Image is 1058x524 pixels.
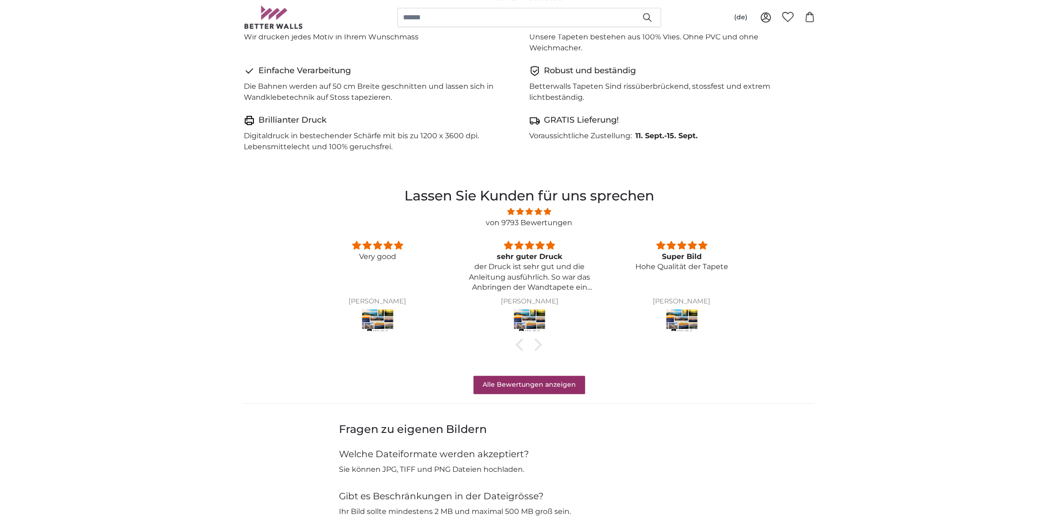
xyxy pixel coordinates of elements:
[529,81,807,103] p: Betterwalls Tapeten Sind rissüberbrückend, stossfest und extrem lichtbeständig.
[617,252,747,262] div: Super Bild
[635,131,664,140] span: 11. Sept.
[617,298,747,305] div: [PERSON_NAME]
[529,130,632,141] p: Voraussichtliche Zustellung:
[339,448,720,460] h4: Welche Dateiformate werden akzeptiert?
[301,206,757,217] span: 4.81 stars
[258,114,327,127] h4: Brillianter Druck
[512,308,547,334] img: Stockfoto
[312,252,442,262] p: Very good
[465,252,595,262] div: sehr guter Druck
[635,131,698,140] b: -
[529,32,807,54] p: Unsere Tapeten bestehen aus 100% Vlies. Ohne PVC und ohne Weichmacher.
[486,218,572,227] a: von 9793 Bewertungen
[312,239,442,252] div: 5 stars
[244,130,522,152] p: Digitaldruck in bestechender Schärfe mit bis zu 1200 x 3600 dpi. Lebensmittelecht und 100% geruch...
[339,506,720,517] p: Ihr Bild sollte mindestens 2 MB und maximal 500 MB groß sein.
[465,262,595,292] p: der Druck ist sehr gut und die Anleitung ausführlich. So war das Anbringen der Wandtapete ein Kin...
[360,308,395,334] img: Stockfoto
[339,464,720,475] p: Sie können JPG, TIFF und PNG Dateien hochladen.
[544,114,619,127] h4: GRATIS Lieferung!
[301,185,757,206] h2: Lassen Sie Kunden für uns sprechen
[544,65,636,77] h4: Robust und beständig
[465,298,595,305] div: [PERSON_NAME]
[473,376,585,394] a: Alle Bewertungen anzeigen
[312,298,442,305] div: [PERSON_NAME]
[244,32,419,43] p: Wir drucken jedes Motiv in Ihrem Wunschmass
[465,239,595,252] div: 5 stars
[667,131,698,140] span: 15. Sept.
[244,81,522,103] p: Die Bahnen werden auf 50 cm Breite geschnitten und lassen sich in Wandklebetechnik auf Stoss tape...
[617,239,747,252] div: 5 stars
[339,422,720,437] h3: Fragen zu eigenen Bildern
[258,65,351,77] h4: Einfache Verarbeitung
[339,490,720,502] h4: Gibt es Beschränkungen in der Dateigrösse?
[617,262,747,272] p: Hohe Qualität der Tapete
[244,5,303,29] img: Betterwalls
[727,9,755,26] button: (de)
[665,308,699,334] img: Stockfoto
